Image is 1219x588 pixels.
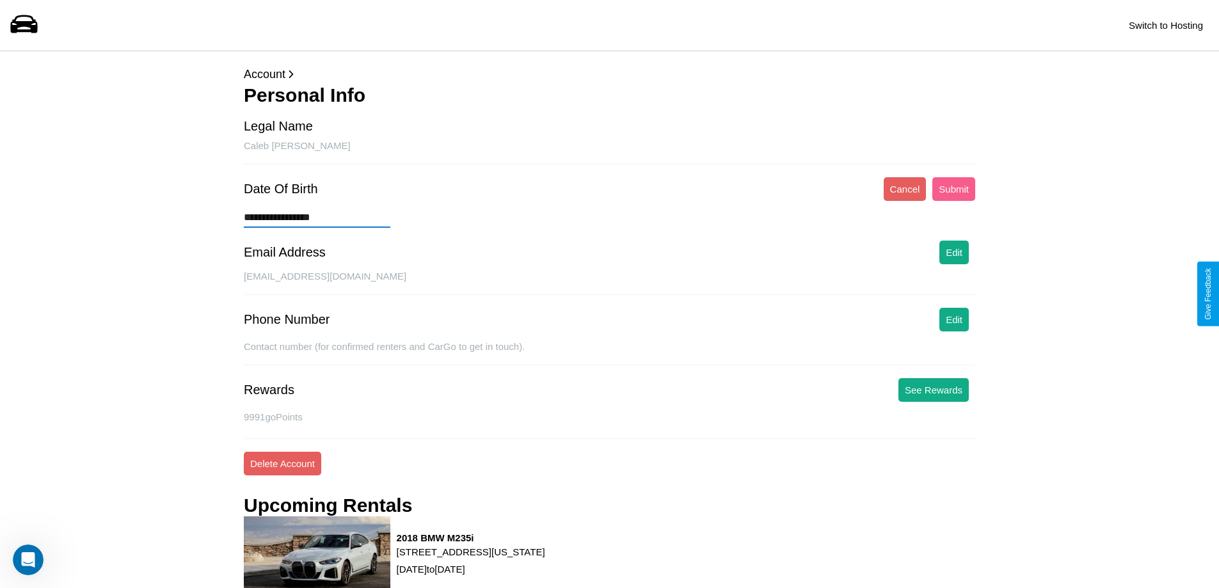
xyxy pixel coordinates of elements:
button: See Rewards [898,378,969,402]
button: Cancel [884,177,927,201]
button: Edit [939,241,969,264]
div: Caleb [PERSON_NAME] [244,140,975,164]
p: Account [244,64,975,84]
h3: Personal Info [244,84,975,106]
div: Rewards [244,383,294,397]
button: Delete Account [244,452,321,475]
div: Email Address [244,245,326,260]
div: Date Of Birth [244,182,318,196]
h3: Upcoming Rentals [244,495,412,516]
button: Switch to Hosting [1122,13,1209,37]
p: 9991 goPoints [244,408,975,425]
div: Phone Number [244,312,330,327]
div: [EMAIL_ADDRESS][DOMAIN_NAME] [244,271,975,295]
h3: 2018 BMW M235i [397,532,545,543]
div: Contact number (for confirmed renters and CarGo to get in touch). [244,341,975,365]
iframe: Intercom live chat [13,544,44,575]
button: Edit [939,308,969,331]
div: Give Feedback [1204,268,1213,320]
p: [STREET_ADDRESS][US_STATE] [397,543,545,560]
div: Legal Name [244,119,313,134]
button: Submit [932,177,975,201]
p: [DATE] to [DATE] [397,560,545,578]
